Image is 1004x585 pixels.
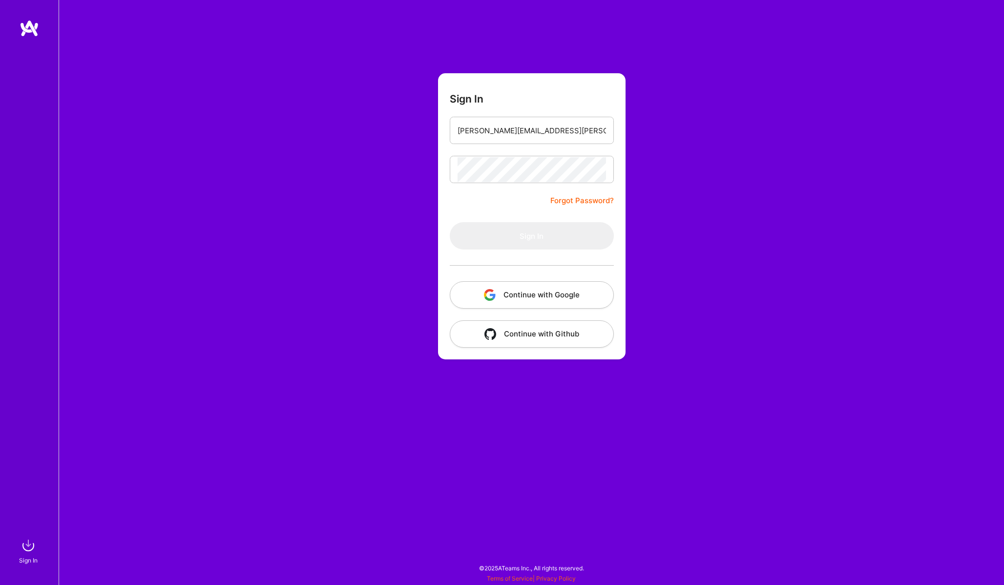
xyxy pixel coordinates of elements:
a: Forgot Password? [550,195,614,207]
button: Sign In [450,222,614,250]
button: Continue with Github [450,320,614,348]
h3: Sign In [450,93,483,105]
a: Terms of Service [487,575,533,582]
img: icon [484,289,496,301]
img: icon [484,328,496,340]
input: Email... [458,118,606,143]
button: Continue with Google [450,281,614,309]
img: logo [20,20,39,37]
span: | [487,575,576,582]
a: Privacy Policy [536,575,576,582]
a: sign inSign In [21,536,38,565]
div: Sign In [19,555,38,565]
div: © 2025 ATeams Inc., All rights reserved. [59,556,1004,580]
img: sign in [19,536,38,555]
